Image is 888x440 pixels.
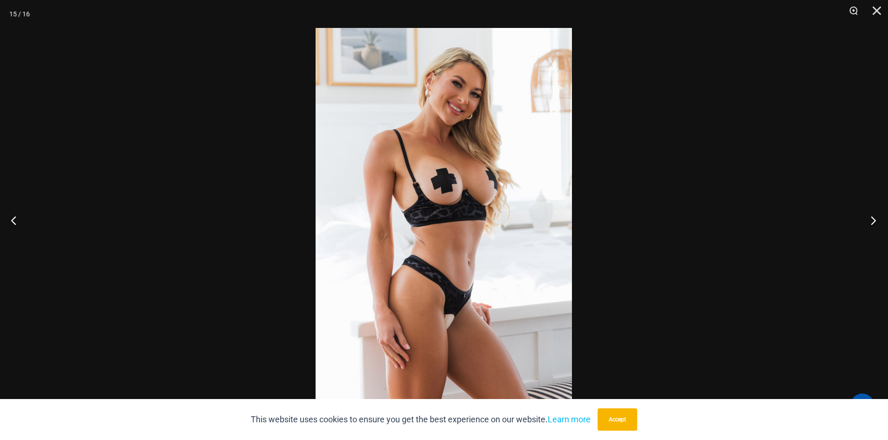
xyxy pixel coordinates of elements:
button: Next [853,197,888,244]
button: Accept [598,408,637,431]
a: Learn more [548,414,591,424]
div: 15 / 16 [9,7,30,21]
img: Nights Fall Silver Leopard 1036 Bra 6046 Thong 05 [316,28,572,412]
p: This website uses cookies to ensure you get the best experience on our website. [251,413,591,426]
